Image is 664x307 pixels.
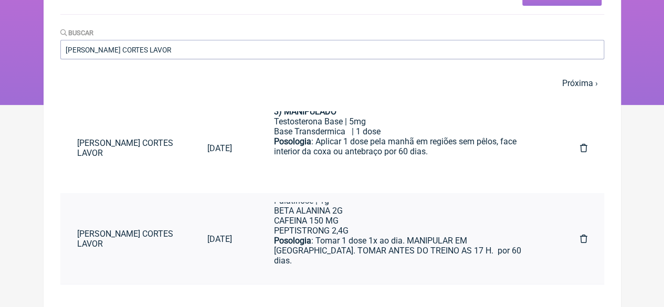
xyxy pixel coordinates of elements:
[273,136,311,146] strong: Posologia
[273,117,537,126] div: Testosterona Base | 5mg
[60,72,604,94] nav: pager
[190,135,248,162] a: [DATE]
[60,220,191,257] a: [PERSON_NAME] CORTES LAVOR
[273,206,537,236] div: BETA ALANINA 2G CAFEINA 150 MG PEPTISTRONG 2,4G
[273,136,537,176] div: : Aplicar 1 dose pela manhã em regiões sem pêlos, face interior da coxa ou antebraço por 60 dias.
[273,126,537,136] div: Base Transdermica | 1 dose
[273,107,336,117] strong: 3) MANIPULADO
[190,226,248,252] a: [DATE]
[60,130,191,166] a: [PERSON_NAME] CORTES LAVOR
[60,29,94,37] label: Buscar
[257,202,554,276] a: 1) MANIPULADOHmb | 2gPalatinose | 1gBETA ALANINA 2GCAFEINA 150 MGPEPTISTRONG 2,4GPosologia: Tomar...
[273,236,311,246] strong: Posologia
[60,40,604,59] input: Paciente ou conteúdo da fórmula
[562,78,598,88] a: Próxima ›
[273,236,537,276] div: : Tomar 1 dose 1x ao dia. MANIPULAR EM [GEOGRAPHIC_DATA]. TOMAR ANTES DO TREINO AS 17 H. por 60 d...
[257,111,554,185] a: 17 B-[MEDICAL_DATA] Base | 2mgBase Transdérmica | 1 dosePosologia: Aplicar 1 dose pela manhã em r...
